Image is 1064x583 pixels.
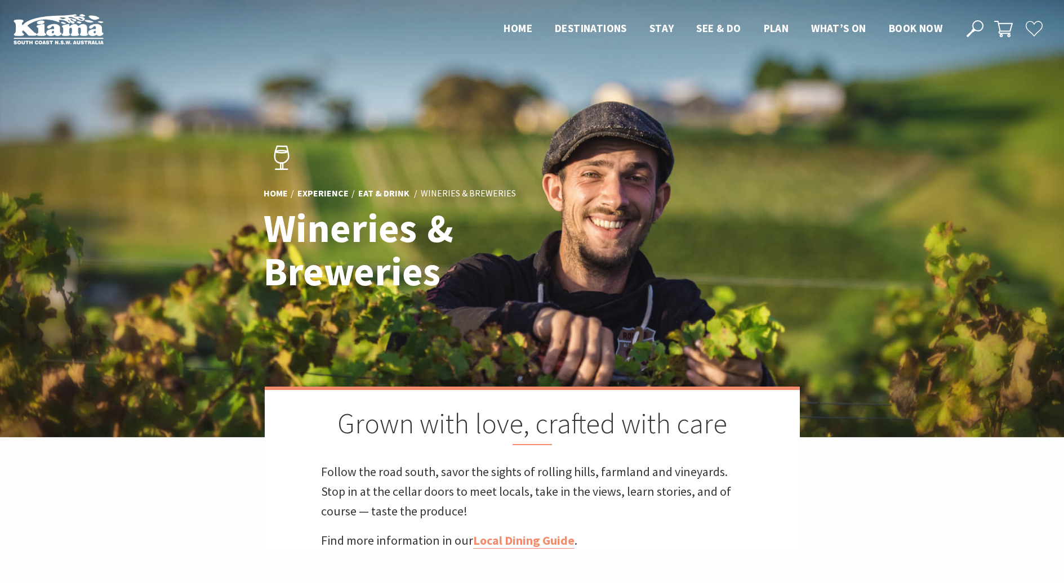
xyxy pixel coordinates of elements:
[14,14,104,44] img: Kiama Logo
[504,21,532,35] span: Home
[889,21,942,35] span: Book now
[421,186,516,201] li: Wineries & Breweries
[649,21,674,35] span: Stay
[473,532,575,549] a: Local Dining Guide
[321,462,744,522] p: Follow the road south, savor the sights of rolling hills, farmland and vineyards. Stop in at the ...
[811,21,866,35] span: What’s On
[321,407,744,445] h2: Grown with love, crafted with care
[764,21,789,35] span: Plan
[555,21,627,35] span: Destinations
[696,21,741,35] span: See & Do
[297,187,349,200] a: Experience
[264,207,582,293] h1: Wineries & Breweries
[358,187,409,200] a: Eat & Drink
[321,531,744,550] p: Find more information in our .
[492,20,954,38] nav: Main Menu
[264,187,288,200] a: Home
